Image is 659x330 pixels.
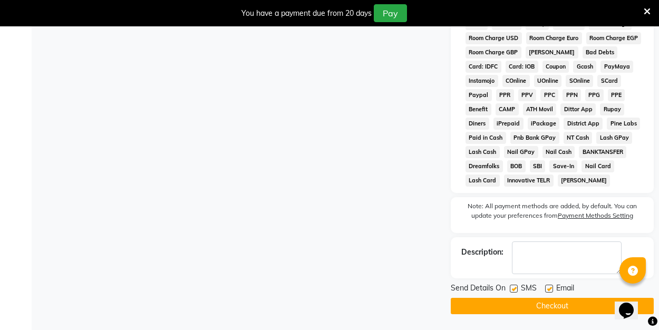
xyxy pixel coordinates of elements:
[504,174,554,187] span: Innovative TELR
[496,89,514,101] span: PPR
[558,174,610,187] span: [PERSON_NAME]
[451,298,654,314] button: Checkout
[466,46,521,59] span: Room Charge GBP
[607,118,640,130] span: Pine Labs
[506,61,538,73] span: Card: IOB
[600,103,624,115] span: Rupay
[558,211,633,220] label: Payment Methods Setting
[560,103,596,115] span: Dittor App
[521,283,537,296] span: SMS
[466,61,501,73] span: Card: IDFC
[466,146,500,158] span: Lash Cash
[523,103,557,115] span: ATH Movil
[586,32,642,44] span: Room Charge EGP
[466,160,503,172] span: Dreamfolks
[573,61,596,73] span: Gcash
[540,89,558,101] span: PPC
[504,146,538,158] span: Nail GPay
[526,46,578,59] span: [PERSON_NAME]
[528,118,560,130] span: iPackage
[526,32,582,44] span: Room Charge Euro
[534,75,562,87] span: UOnline
[451,283,506,296] span: Send Details On
[507,160,526,172] span: BOB
[585,89,604,101] span: PPG
[374,4,407,22] button: Pay
[542,146,575,158] span: Nail Cash
[579,146,626,158] span: BANKTANSFER
[461,247,503,258] div: Description:
[597,75,621,87] span: SCard
[466,103,491,115] span: Benefit
[542,61,569,73] span: Coupon
[466,132,506,144] span: Paid in Cash
[608,89,625,101] span: PPE
[566,75,593,87] span: SOnline
[466,89,492,101] span: Paypal
[596,132,632,144] span: Lash GPay
[615,288,648,319] iframe: chat widget
[582,160,614,172] span: Nail Card
[563,89,581,101] span: PPN
[583,46,618,59] span: Bad Debts
[564,118,603,130] span: District App
[466,118,489,130] span: Diners
[549,160,577,172] span: Save-In
[600,61,633,73] span: PayMaya
[564,132,593,144] span: NT Cash
[493,118,524,130] span: iPrepaid
[530,160,546,172] span: SBI
[496,103,519,115] span: CAMP
[556,283,574,296] span: Email
[510,132,559,144] span: Pnb Bank GPay
[466,75,498,87] span: Instamojo
[466,174,500,187] span: Lash Card
[466,32,522,44] span: Room Charge USD
[241,8,372,19] div: You have a payment due from 20 days
[461,201,643,225] label: Note: All payment methods are added, by default. You can update your preferences from
[502,75,530,87] span: COnline
[518,89,537,101] span: PPV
